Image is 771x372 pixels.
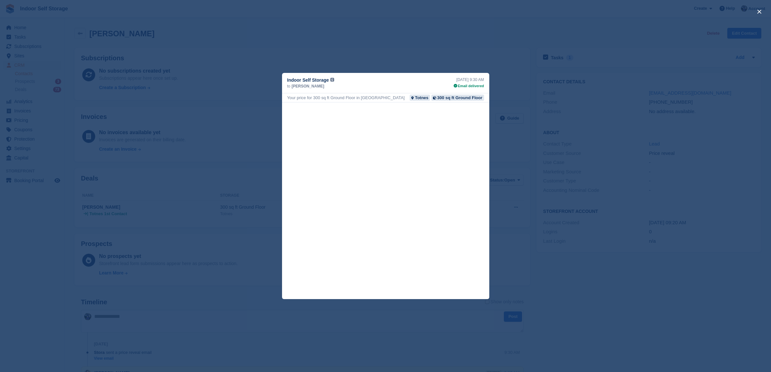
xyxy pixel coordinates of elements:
div: Email delivered [454,83,484,89]
div: Totnes [415,95,428,101]
span: [PERSON_NAME] [292,83,324,89]
div: Your price for 300 sq ft Ground Floor in [GEOGRAPHIC_DATA] [287,95,405,101]
img: icon-info-grey-7440780725fd019a000dd9b08b2336e03edf1995a4989e88bcd33f0948082b44.svg [330,78,334,82]
button: close [754,6,765,17]
span: Indoor Self Storage [287,77,329,83]
div: [DATE] 9:30 AM [454,77,484,83]
span: to [287,83,290,89]
a: Totnes [410,95,430,101]
div: 300 sq ft Ground Floor [437,95,482,101]
a: 300 sq ft Ground Floor [431,95,484,101]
